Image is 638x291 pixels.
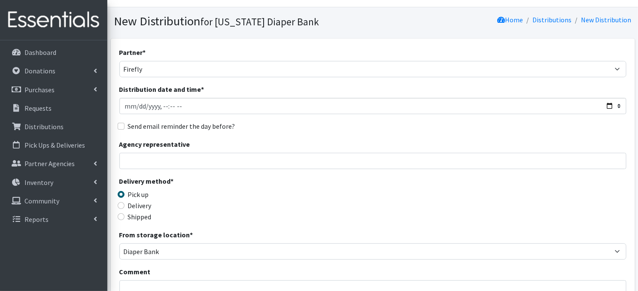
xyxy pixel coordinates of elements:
p: Purchases [24,85,55,94]
img: HumanEssentials [3,6,104,34]
p: Partner Agencies [24,159,75,168]
abbr: required [190,230,193,239]
abbr: required [201,85,204,94]
legend: Delivery method [119,176,246,189]
label: Delivery [128,200,152,211]
abbr: required [171,177,174,185]
p: Reports [24,215,49,224]
a: Pick Ups & Deliveries [3,136,104,154]
p: Dashboard [24,48,56,57]
abbr: required [143,48,146,57]
label: From storage location [119,230,193,240]
label: Distribution date and time [119,84,204,94]
a: Community [3,192,104,209]
a: Requests [3,100,104,117]
p: Requests [24,104,52,112]
small: for [US_STATE] Diaper Bank [201,15,319,28]
a: Home [498,15,523,24]
a: New Distribution [581,15,632,24]
p: Pick Ups & Deliveries [24,141,85,149]
p: Community [24,197,59,205]
a: Reports [3,211,104,228]
a: Dashboard [3,44,104,61]
a: Purchases [3,81,104,98]
a: Distributions [533,15,572,24]
label: Pick up [128,189,149,200]
label: Shipped [128,212,152,222]
label: Comment [119,267,151,277]
p: Distributions [24,122,64,131]
p: Inventory [24,178,53,187]
label: Send email reminder the day before? [128,121,235,131]
a: Inventory [3,174,104,191]
label: Partner [119,47,146,58]
label: Agency representative [119,139,190,149]
a: Donations [3,62,104,79]
a: Distributions [3,118,104,135]
a: Partner Agencies [3,155,104,172]
p: Donations [24,67,55,75]
h1: New Distribution [114,14,370,29]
